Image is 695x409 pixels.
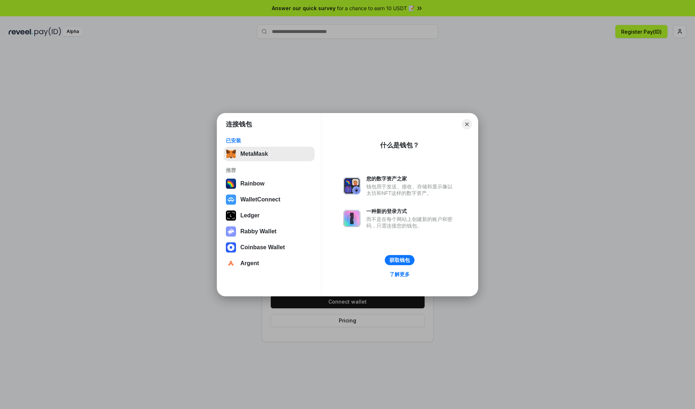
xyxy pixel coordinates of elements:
[224,224,315,239] button: Rabby Wallet
[226,210,236,221] img: svg+xml,%3Csvg%20xmlns%3D%22http%3A%2F%2Fwww.w3.org%2F2000%2Fsvg%22%20width%3D%2228%22%20height%3...
[385,255,414,265] button: 获取钱包
[343,177,361,195] img: svg+xml,%3Csvg%20xmlns%3D%22http%3A%2F%2Fwww.w3.org%2F2000%2Fsvg%22%20fill%3D%22none%22%20viewBox...
[226,195,236,205] img: svg+xml,%3Csvg%20width%3D%2228%22%20height%3D%2228%22%20viewBox%3D%220%200%2028%2028%22%20fill%3D...
[224,208,315,223] button: Ledger
[226,120,252,129] h1: 连接钱包
[366,208,456,214] div: 一种新的登录方式
[240,244,285,251] div: Coinbase Wallet
[343,210,361,227] img: svg+xml,%3Csvg%20xmlns%3D%22http%3A%2F%2Fwww.w3.org%2F2000%2Fsvg%22%20fill%3D%22none%22%20viewBox...
[462,119,472,129] button: Close
[224,240,315,255] button: Coinbase Wallet
[389,257,410,263] div: 获取钱包
[226,179,236,189] img: svg+xml,%3Csvg%20width%3D%22120%22%20height%3D%22120%22%20viewBox%3D%220%200%20120%20120%22%20fil...
[226,242,236,253] img: svg+xml,%3Csvg%20width%3D%2228%22%20height%3D%2228%22%20viewBox%3D%220%200%2028%2028%22%20fill%3D...
[380,141,419,150] div: 什么是钱包？
[224,176,315,191] button: Rainbow
[226,258,236,268] img: svg+xml,%3Csvg%20width%3D%2228%22%20height%3D%2228%22%20viewBox%3D%220%200%2028%2028%22%20fill%3D...
[366,175,456,182] div: 您的数字资产之家
[224,147,315,161] button: MetaMask
[226,149,236,159] img: svg+xml,%3Csvg%20fill%3D%22none%22%20height%3D%2233%22%20viewBox%3D%220%200%2035%2033%22%20width%...
[240,228,277,235] div: Rabby Wallet
[226,167,312,174] div: 推荐
[224,192,315,207] button: WalletConnect
[226,137,312,144] div: 已安装
[385,270,414,279] a: 了解更多
[224,256,315,271] button: Argent
[366,183,456,196] div: 钱包用于发送、接收、存储和显示像以太坊和NFT这样的数字资产。
[226,226,236,237] img: svg+xml,%3Csvg%20xmlns%3D%22http%3A%2F%2Fwww.w3.org%2F2000%2Fsvg%22%20fill%3D%22none%22%20viewBox...
[366,216,456,229] div: 而不是在每个网站上创建新的账户和密码，只需连接您的钱包。
[240,196,281,203] div: WalletConnect
[240,151,268,157] div: MetaMask
[240,260,259,267] div: Argent
[240,212,260,219] div: Ledger
[389,271,410,277] div: 了解更多
[240,180,265,187] div: Rainbow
